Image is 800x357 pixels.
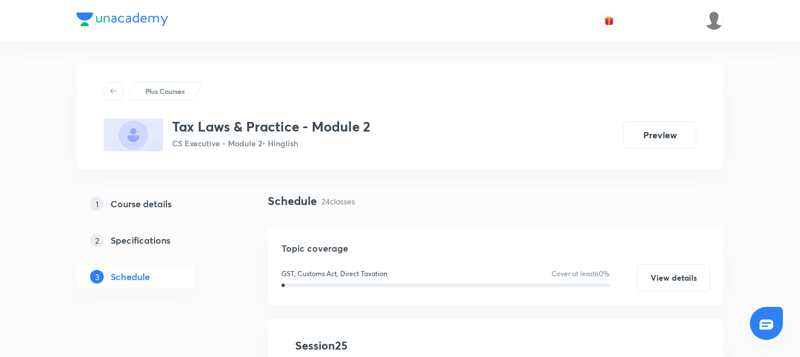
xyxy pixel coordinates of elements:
a: 1Course details [76,192,231,215]
img: Company Logo [76,13,168,26]
a: Company Logo [76,13,168,29]
p: 2 [90,233,104,247]
p: 3 [90,270,104,284]
button: Preview [623,121,696,149]
h5: Topic coverage [281,241,710,255]
p: Cover at least 60 % [552,269,610,279]
h5: Schedule [111,270,150,284]
a: 2Specifications [76,229,231,252]
p: CS Executive - Module 2 • Hinglish [172,137,370,149]
h5: Course details [111,197,172,211]
h4: Schedule [268,192,317,210]
p: 1 [90,197,104,211]
h5: Specifications [111,233,170,247]
img: avatar [604,15,614,26]
button: View details [637,264,710,292]
p: GST, Customs Act, Direct Taxation [281,269,387,279]
img: adnan [704,11,724,30]
p: 24 classes [321,195,355,207]
button: avatar [600,11,618,30]
p: Plus Courses [145,86,185,96]
h3: Tax Laws & Practice - Module 2 [172,118,370,135]
img: 8FAD1E37-A138-4BEE-A94F-B50A94F8DB89_plus.png [104,118,163,151]
h4: Session 25 [295,337,503,354]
